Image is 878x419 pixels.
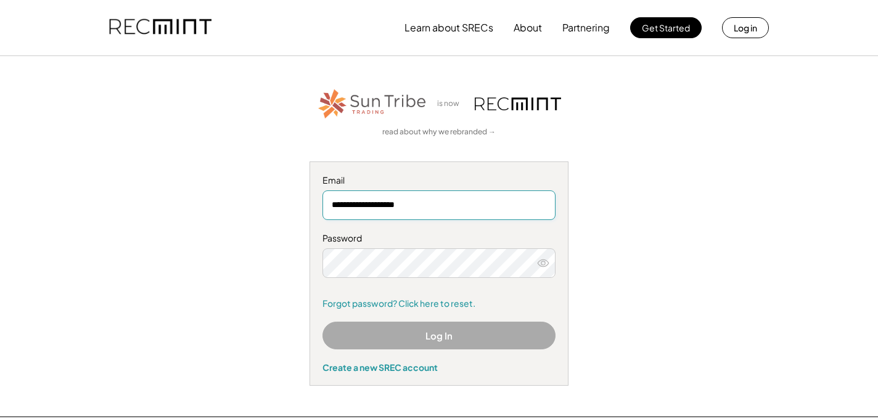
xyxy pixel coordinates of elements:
div: Email [322,174,556,187]
img: recmint-logotype%403x.png [109,7,211,49]
button: Partnering [562,15,610,40]
button: Log in [722,17,769,38]
img: STT_Horizontal_Logo%2B-%2BColor.png [317,87,428,121]
button: Learn about SRECs [404,15,493,40]
div: Create a new SREC account [322,362,556,373]
div: is now [434,99,469,109]
a: read about why we rebranded → [382,127,496,137]
button: About [514,15,542,40]
button: Log In [322,322,556,349]
a: Forgot password? Click here to reset. [322,298,556,310]
img: recmint-logotype%403x.png [475,97,561,110]
button: Get Started [630,17,702,38]
div: Password [322,232,556,245]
